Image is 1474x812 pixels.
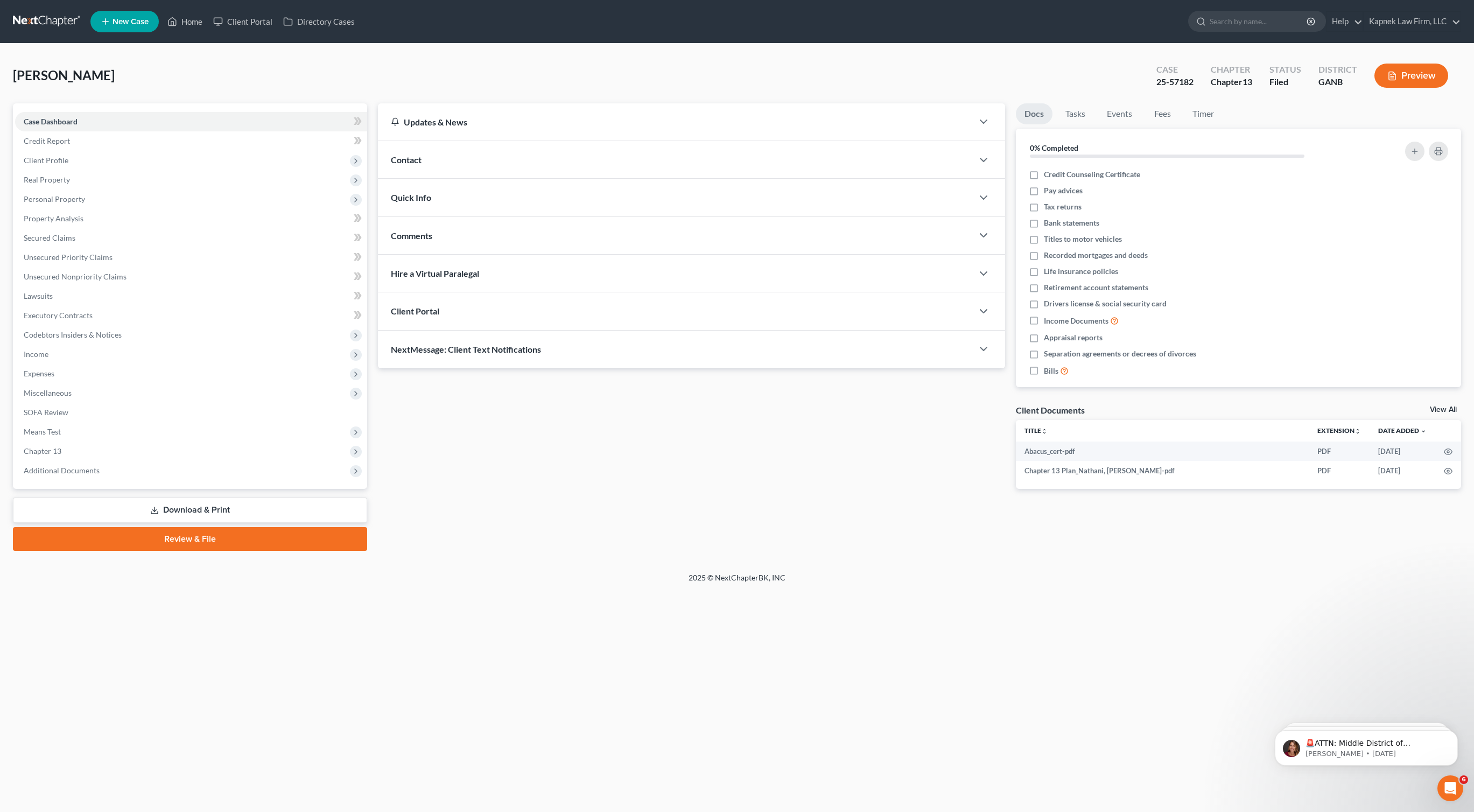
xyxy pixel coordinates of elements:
span: Unsecured Nonpriority Claims [24,272,127,281]
div: Updates & News [391,116,960,128]
span: Income [24,349,48,359]
span: 6 [1459,775,1468,784]
span: 🚨ATTN: Middle District of [US_STATE] The court has added a new Credit Counseling Field that we ne... [47,31,183,125]
span: NextMessage: Client Text Notifications [391,344,541,354]
div: Filed [1269,76,1301,88]
span: Drivers license & social security card [1044,298,1167,309]
a: Property Analysis [15,209,367,228]
div: Case [1156,64,1194,76]
div: Status [1269,64,1301,76]
span: Client Portal [391,306,439,316]
div: District [1318,64,1357,76]
span: Executory Contracts [24,311,93,320]
div: GANB [1318,76,1357,88]
input: Search by name... [1210,11,1308,31]
span: SOFA Review [24,408,68,417]
span: Credit Counseling Certificate [1044,169,1140,180]
i: unfold_more [1041,428,1048,435]
span: Bank statements [1044,218,1099,228]
a: Events [1098,103,1141,124]
span: Additional Documents [24,466,100,475]
strong: 0% Completed [1030,143,1078,152]
a: Timer [1184,103,1223,124]
span: Property Analysis [24,214,83,223]
a: Extensionunfold_more [1317,426,1361,435]
span: Real Property [24,175,70,184]
span: Tax returns [1044,201,1082,212]
i: expand_more [1420,428,1427,435]
div: 25-57182 [1156,76,1194,88]
span: Case Dashboard [24,117,78,126]
span: Titles to motor vehicles [1044,234,1122,244]
span: Life insurance policies [1044,266,1118,277]
div: Client Documents [1016,404,1085,416]
span: Income Documents [1044,316,1108,326]
span: Separation agreements or decrees of divorces [1044,348,1196,359]
span: Lawsuits [24,291,53,300]
a: Fees [1145,103,1180,124]
td: [DATE] [1370,442,1435,461]
span: Bills [1044,366,1058,376]
div: 2025 © NextChapterBK, INC [430,572,1044,592]
a: Client Portal [208,12,278,31]
a: Docs [1016,103,1052,124]
span: Unsecured Priority Claims [24,253,113,262]
span: Codebtors Insiders & Notices [24,330,122,339]
div: Chapter [1211,76,1252,88]
span: New Case [113,18,149,26]
span: Quick Info [391,192,431,202]
span: Contact [391,155,422,165]
div: Chapter [1211,64,1252,76]
span: Means Test [24,427,61,436]
span: Retirement account statements [1044,282,1148,293]
a: Download & Print [13,498,367,523]
a: Secured Claims [15,228,367,248]
a: Titleunfold_more [1024,426,1048,435]
a: Directory Cases [278,12,360,31]
span: Appraisal reports [1044,332,1103,343]
a: Case Dashboard [15,112,367,131]
td: PDF [1309,442,1370,461]
a: Credit Report [15,131,367,151]
span: Personal Property [24,194,85,204]
a: Executory Contracts [15,306,367,325]
a: Help [1326,12,1363,31]
span: Credit Report [24,136,70,145]
span: Miscellaneous [24,388,72,397]
a: Lawsuits [15,286,367,306]
a: Review & File [13,527,367,551]
span: Secured Claims [24,233,75,242]
p: Message from Katie, sent 3w ago [47,41,186,51]
span: Hire a Virtual Paralegal [391,268,479,278]
a: Date Added expand_more [1378,426,1427,435]
iframe: Intercom live chat [1437,775,1463,801]
td: PDF [1309,461,1370,480]
a: Tasks [1057,103,1094,124]
a: Unsecured Priority Claims [15,248,367,267]
span: Pay advices [1044,185,1083,196]
a: Kapnek Law Firm, LLC [1364,12,1461,31]
button: Preview [1374,64,1448,88]
span: [PERSON_NAME] [13,67,115,83]
span: Expenses [24,369,54,378]
td: Abacus_cert-pdf [1016,442,1309,461]
td: [DATE] [1370,461,1435,480]
span: Comments [391,230,432,241]
a: Unsecured Nonpriority Claims [15,267,367,286]
a: Home [162,12,208,31]
span: Recorded mortgages and deeds [1044,250,1148,261]
td: Chapter 13 Plan_Nathani, [PERSON_NAME]-pdf [1016,461,1309,480]
a: View All [1430,406,1457,414]
i: unfold_more [1354,428,1361,435]
iframe: Intercom notifications message [1259,708,1474,783]
span: 13 [1243,76,1252,87]
a: SOFA Review [15,403,367,422]
span: Client Profile [24,156,68,165]
span: Chapter 13 [24,446,61,456]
